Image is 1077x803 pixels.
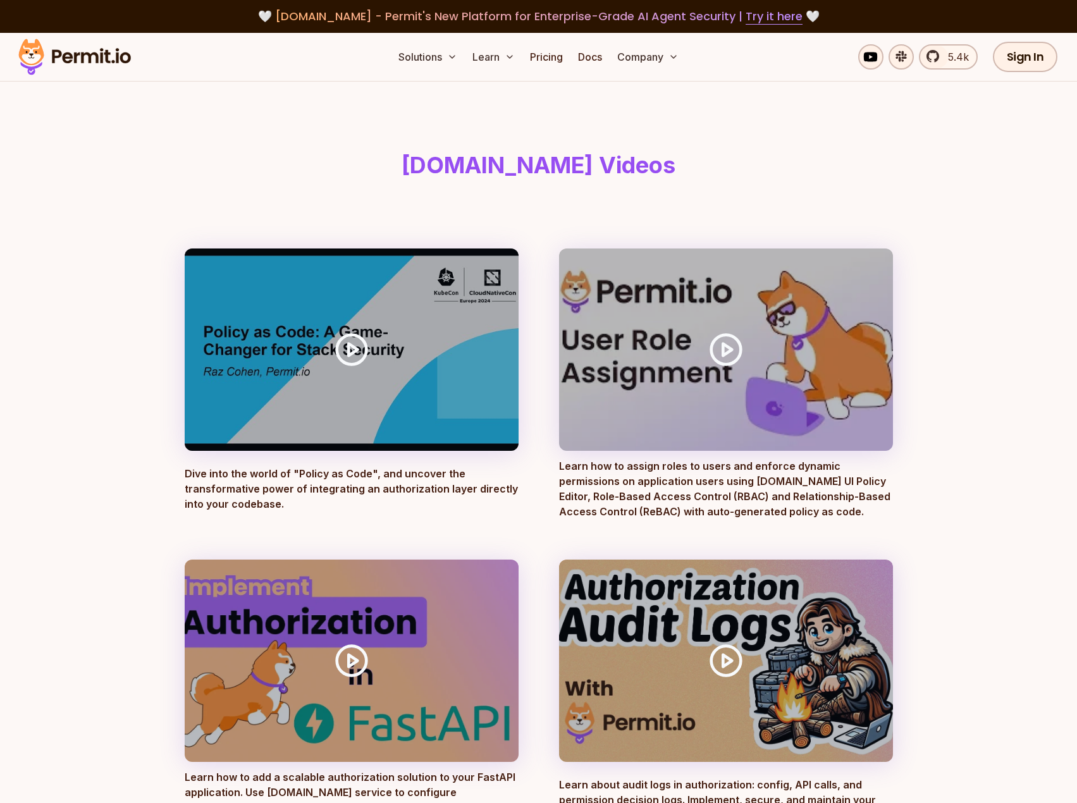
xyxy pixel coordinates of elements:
[612,44,684,70] button: Company
[393,44,462,70] button: Solutions
[940,49,969,64] span: 5.4k
[187,152,890,178] h1: [DOMAIN_NAME] Videos
[185,466,519,519] p: Dive into the world of "Policy as Code", and uncover the transformative power of integrating an a...
[559,458,893,519] p: Learn how to assign roles to users and enforce dynamic permissions on application users using [DO...
[919,44,978,70] a: 5.4k
[30,8,1047,25] div: 🤍 🤍
[993,42,1058,72] a: Sign In
[746,8,803,25] a: Try it here
[573,44,607,70] a: Docs
[525,44,568,70] a: Pricing
[467,44,520,70] button: Learn
[13,35,137,78] img: Permit logo
[275,8,803,24] span: [DOMAIN_NAME] - Permit's New Platform for Enterprise-Grade AI Agent Security |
